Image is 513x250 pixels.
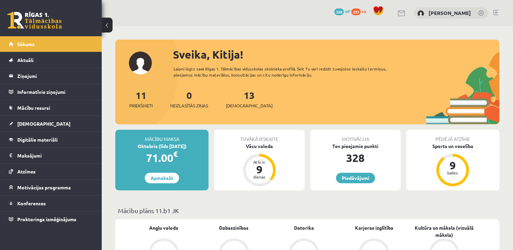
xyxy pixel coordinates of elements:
span: Priekšmeti [129,102,153,109]
div: Atlicis [249,160,270,164]
div: Tev pieejamie punkti [310,143,401,150]
a: 13[DEMOGRAPHIC_DATA] [226,89,273,109]
span: € [173,149,178,159]
div: Laipni lūgts savā Rīgas 1. Tālmācības vidusskolas skolnieka profilā. Šeit Tu vari redzēt tuvojošo... [174,66,404,78]
a: [PERSON_NAME] [429,9,471,16]
a: Apmaksāt [145,173,179,183]
span: [DEMOGRAPHIC_DATA] [17,121,71,127]
img: Kitija Borkovska [417,10,424,17]
span: Sākums [17,41,35,47]
div: balles [442,171,463,175]
div: Pēdējā atzīme [406,130,499,143]
div: Vācu valoda [214,143,304,150]
a: 11Priekšmeti [129,89,153,109]
a: Vācu valoda Atlicis 9 dienas [214,143,304,187]
a: Mācību resursi [9,100,93,116]
a: Motivācijas programma [9,180,93,195]
span: Proktoringa izmēģinājums [17,216,76,222]
a: Angļu valoda [149,224,178,231]
a: Digitālie materiāli [9,132,93,147]
div: Sports un veselība [406,143,499,150]
div: Mācību maksa [115,130,209,143]
a: Kultūra un māksla (vizuālā māksla) [409,224,479,238]
a: Ziņojumi [9,68,93,84]
a: Atzīmes [9,164,93,179]
a: 293 xp [351,8,370,14]
span: xp [362,8,366,14]
a: Proktoringa izmēģinājums [9,211,93,227]
span: Motivācijas programma [17,184,71,190]
a: Maksājumi [9,148,93,163]
span: mP [345,8,350,14]
a: Aktuāli [9,52,93,68]
a: 328 mP [334,8,350,14]
a: Konferences [9,195,93,211]
span: [DEMOGRAPHIC_DATA] [226,102,273,109]
a: Informatīvie ziņojumi [9,84,93,100]
div: 9 [249,164,270,175]
a: Karjeras izglītība [355,224,393,231]
a: Sākums [9,36,93,52]
span: Neizlasītās ziņas [170,102,208,109]
a: Rīgas 1. Tālmācības vidusskola [7,12,62,29]
div: Tuvākā ieskaite [214,130,304,143]
a: Dabaszinības [219,224,249,231]
legend: Ziņojumi [17,68,93,84]
span: 293 [351,8,361,15]
div: 328 [310,150,401,166]
span: 328 [334,8,344,15]
div: Motivācija [310,130,401,143]
div: dienas [249,175,270,179]
a: 0Neizlasītās ziņas [170,89,208,109]
div: Sveika, Kitija! [173,46,499,63]
legend: Informatīvie ziņojumi [17,84,93,100]
span: Atzīmes [17,168,36,174]
span: Konferences [17,200,46,206]
a: Datorika [294,224,314,231]
span: Aktuāli [17,57,34,63]
div: Oktobris (līdz [DATE]) [115,143,209,150]
p: Mācību plāns 11.b1 JK [118,206,497,215]
a: [DEMOGRAPHIC_DATA] [9,116,93,131]
div: 71.00 [115,150,209,166]
a: Sports un veselība 9 balles [406,143,499,187]
span: Mācību resursi [17,105,50,111]
legend: Maksājumi [17,148,93,163]
div: 9 [442,160,463,171]
a: Piedāvājumi [336,173,375,183]
span: Digitālie materiāli [17,137,58,143]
